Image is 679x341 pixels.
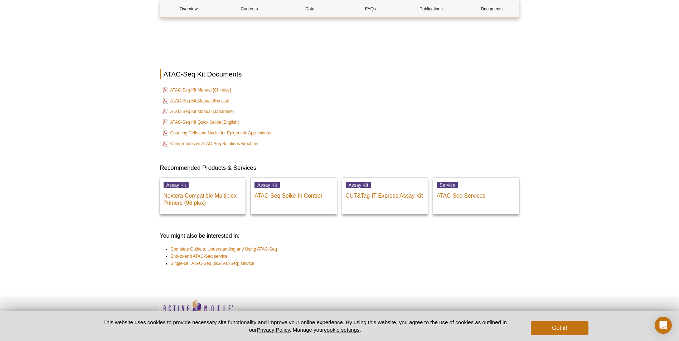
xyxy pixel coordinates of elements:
[171,246,277,253] a: Complete Guide to Understanding and Using ATAC-Seq
[221,0,278,18] a: Contents
[531,321,588,335] button: Got it!
[163,97,229,105] a: ATAC-Seq Kit Manual [English]
[251,178,337,214] a: Assay Kit ATAC-Seq Spike-In Control
[437,182,458,188] span: Service
[164,189,242,207] p: Nextera-Compatible Multiplex Primers (96 plex)
[342,0,399,18] a: FAQs
[163,107,234,116] a: ATAC-Seq Kit Manual [Japanese]
[254,189,333,199] p: ATAC-Seq Spike-In Control
[324,327,359,333] button: cookie settings
[403,0,460,18] a: Publications
[257,327,290,333] a: Privacy Policy
[433,178,519,214] a: Service ATAC-Seq Services
[160,164,519,172] h3: Recommended Products & Services
[171,260,254,267] a: Single-cell ATAC-Seq (scATAC-Seq) service
[160,232,519,240] h3: You might also be interested in:
[346,189,425,199] p: CUT&Tag-IT Express Assay Kit
[160,0,217,18] a: Overview
[463,0,520,18] a: Documents
[91,318,519,333] p: This website uses cookies to provide necessary site functionality and improve your online experie...
[254,182,280,188] span: Assay Kit
[437,189,515,199] p: ATAC-Seq Services
[163,118,239,127] a: ATAC-Seq Kit Quick Guide [English]
[281,0,338,18] a: Data
[160,69,519,79] h2: ATAC-Seq Kit Documents
[160,178,246,214] a: Assay Kit Nextera-Compatible Multiplex Primers (96 plex)
[443,310,496,325] table: Click to Verify - This site chose Symantec SSL for secure e-commerce and confidential communicati...
[163,129,271,137] a: Counting Cells and Nuclei for Epigenetic Applications
[163,139,259,148] a: Comprehensive ATAC-Seq Solutions Brochure
[171,253,228,260] a: End-to-end ATAC-Seq service
[164,182,189,188] span: Assay Kit
[163,86,231,94] a: ATAC-Seq Kit Manual [Chinese]
[346,182,371,188] span: Assay Kit
[655,317,672,334] div: Open Intercom Messenger
[342,178,428,214] a: Assay Kit CUT&Tag-IT Express Assay Kit
[156,297,239,326] img: Active Motif,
